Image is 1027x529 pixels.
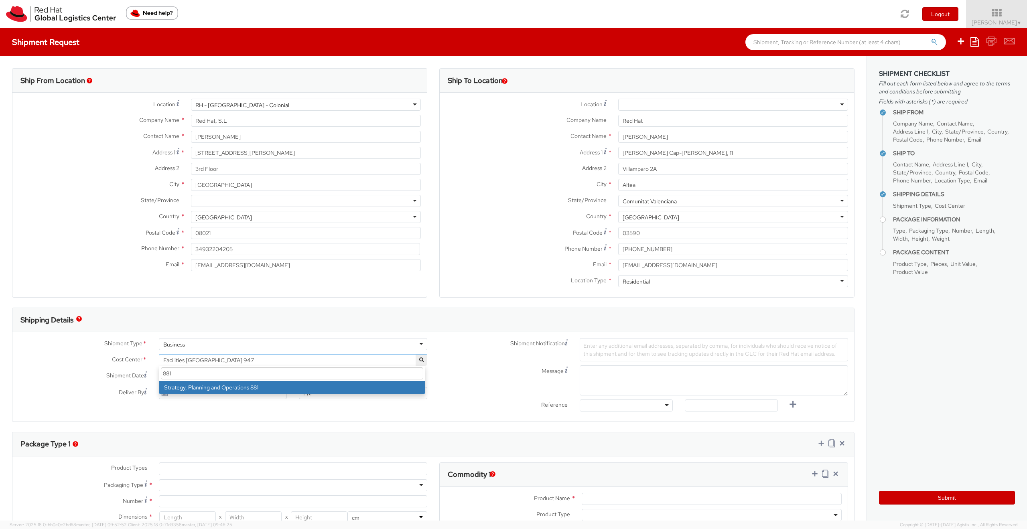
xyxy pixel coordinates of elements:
span: Copyright © [DATE]-[DATE] Agistix Inc., All Rights Reserved [900,522,1017,528]
span: State/Province [893,169,932,176]
h3: Ship To Location [448,77,503,85]
span: Packaging Type [104,481,143,488]
h4: Ship To [893,150,1015,156]
span: Length [976,227,994,234]
span: Server: 2025.18.0-bb0e0c2bd68 [10,522,127,527]
span: Facilities Barcelona 947 [163,357,423,364]
span: Postal Code [959,169,988,176]
span: Phone Number [564,245,603,252]
span: Email [166,261,179,268]
h3: Package Type 1 [20,440,71,448]
h3: Commodity 1 [448,470,491,478]
span: Address 2 [582,164,607,172]
span: Email [968,136,981,143]
span: Phone Number [141,245,179,252]
span: Enter any additional email addresses, separated by comma, for individuals who should receive noti... [583,342,837,357]
span: Shipment Notification [510,339,565,348]
h4: Package Information [893,217,1015,223]
h4: Ship From [893,109,1015,116]
li: Strategy, Planning and Operations 881 [159,381,425,394]
button: Need help? [126,6,178,20]
div: RH - [GEOGRAPHIC_DATA] - Colonial [195,101,289,109]
div: Comunitat Valenciana [623,197,677,205]
span: Company Name [139,116,179,124]
span: Email [974,177,987,184]
span: Location Type [934,177,970,184]
span: Location [153,101,175,108]
span: Postal Code [893,136,923,143]
span: Address 1 [580,149,603,156]
input: Width [225,511,282,523]
input: Length [159,511,216,523]
span: Postal Code [573,229,603,236]
div: Business [163,341,185,349]
span: Deliver By [119,388,144,397]
span: Country [987,128,1007,135]
span: Location [580,101,603,108]
span: Width [893,235,908,242]
div: [GEOGRAPHIC_DATA] [623,213,679,221]
span: master, [DATE] 09:52:52 [76,522,127,527]
span: Product Types [111,464,147,471]
span: Contact Name [937,120,973,127]
span: Number [952,227,972,234]
span: Product Name [534,495,570,502]
span: State/Province [945,128,984,135]
span: Country [159,213,179,220]
span: Message [542,367,564,375]
span: City [169,180,179,188]
span: Company Name [893,120,933,127]
span: Address Line 1 [933,161,968,168]
span: Company Name [566,116,607,124]
span: Reference [541,401,568,408]
span: Phone Number [926,136,964,143]
span: City [972,161,981,168]
span: Contact Name [893,161,929,168]
span: Contact Name [570,132,607,140]
span: Weight [932,235,950,242]
h3: Ship From Location [20,77,85,85]
h4: Shipment Request [12,38,79,47]
span: Product Type [536,511,570,518]
span: Email [593,261,607,268]
span: Facilities Barcelona 947 [159,354,427,366]
h4: Package Content [893,249,1015,255]
span: Address 2 [155,164,179,172]
span: Country [586,213,607,220]
button: Logout [922,7,958,21]
span: Cost Center [112,355,142,365]
span: Fill out each form listed below and agree to the terms and conditions before submitting [879,79,1015,95]
span: Height [911,235,928,242]
span: Unit Value [950,260,976,268]
div: [GEOGRAPHIC_DATA] [195,213,252,221]
span: Address 1 [152,149,175,156]
h4: Shipping Details [893,191,1015,197]
input: Shipment, Tracking or Reference Number (at least 4 chars) [745,34,946,50]
span: master, [DATE] 09:46:25 [182,522,232,527]
span: State/Province [141,197,179,204]
span: Dimensions [118,513,147,520]
span: Fields with asterisks (*) are required [879,97,1015,105]
button: Submit [879,491,1015,505]
span: Packaging Type [909,227,948,234]
span: Cost Center [935,202,965,209]
span: Client: 2025.18.0-71d3358 [128,522,232,527]
input: Height [291,511,347,523]
span: Type [893,227,905,234]
span: Pieces [930,260,947,268]
div: Residential [623,278,650,286]
img: rh-logistics-00dfa346123c4ec078e1.svg [6,6,116,22]
span: X [282,511,291,523]
span: Shipment Date [106,371,144,380]
span: X [216,511,225,523]
span: Shipment Type [893,202,931,209]
span: Contact Name [143,132,179,140]
span: Address Line 1 [893,128,928,135]
span: Shipment Type [104,339,142,349]
span: Location Type [571,277,607,284]
span: Product Value [893,268,928,276]
span: City [597,180,607,188]
span: Country [935,169,955,176]
span: Postal Code [146,229,175,236]
span: Number [123,497,143,505]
